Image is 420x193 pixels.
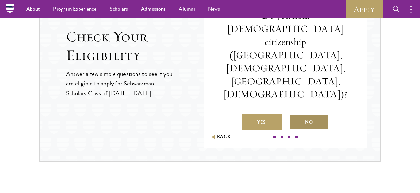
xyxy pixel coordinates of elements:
p: Answer a few simple questions to see if you are eligible to apply for Schwarzman Scholars Class o... [66,69,173,98]
label: Yes [242,114,282,130]
label: No [289,114,329,130]
p: Do you hold [DEMOGRAPHIC_DATA] citizenship ([GEOGRAPHIC_DATA], [DEMOGRAPHIC_DATA], [GEOGRAPHIC_DA... [223,9,347,101]
h2: Check Your Eligibility [66,28,204,64]
button: Back [210,133,231,140]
